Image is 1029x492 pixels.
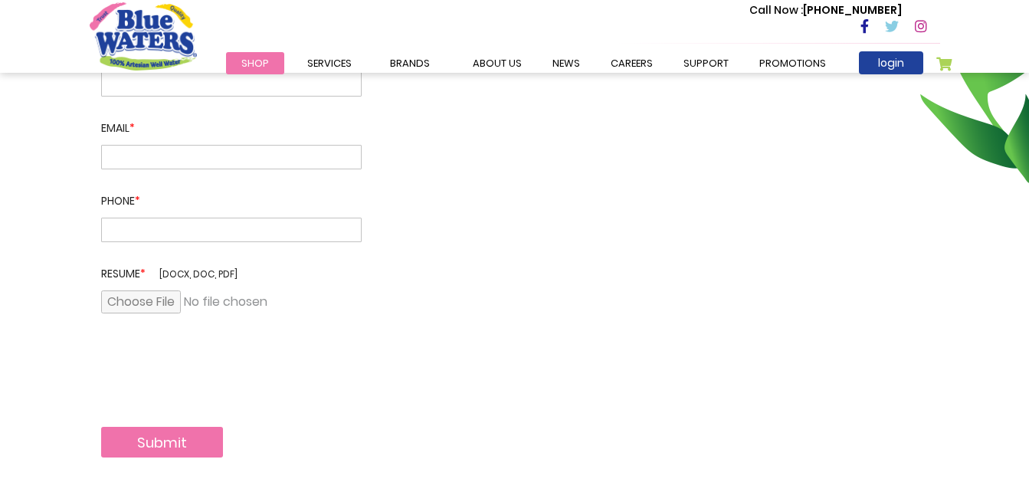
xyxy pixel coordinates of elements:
a: careers [595,52,668,74]
label: Resume [101,242,362,290]
label: Email [101,97,362,145]
a: login [859,51,923,74]
span: Call Now : [749,2,803,18]
a: store logo [90,2,197,70]
span: [docx, doc, pdf] [159,267,238,280]
iframe: reCAPTCHA [101,359,334,419]
a: News [537,52,595,74]
span: Shop [241,56,269,71]
a: support [668,52,744,74]
span: Brands [390,56,430,71]
button: Submit [101,427,223,458]
p: [PHONE_NUMBER] [749,2,902,18]
a: Promotions [744,52,841,74]
a: about us [457,52,537,74]
label: Phone [101,169,362,218]
span: Services [307,56,352,71]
